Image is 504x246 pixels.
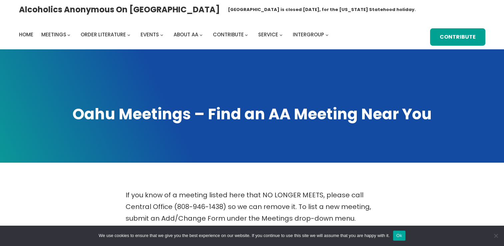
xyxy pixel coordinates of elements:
span: Contribute [213,31,244,38]
a: About AA [174,30,198,39]
span: Order Literature [81,31,126,38]
button: Order Literature submenu [127,33,130,36]
button: Meetings submenu [67,33,70,36]
a: Service [258,30,278,39]
a: Meetings [41,30,66,39]
a: Contribute [213,30,244,39]
span: Intergroup [293,31,324,38]
button: Intergroup submenu [325,33,328,36]
button: About AA submenu [200,33,203,36]
h1: [GEOGRAPHIC_DATA] is closed [DATE], for the [US_STATE] Statehood holiday. [228,6,416,13]
span: Service [258,31,278,38]
button: Service submenu [279,33,282,36]
button: Contribute submenu [245,33,248,36]
a: Events [141,30,159,39]
span: Events [141,31,159,38]
a: Home [19,30,33,39]
span: Home [19,31,33,38]
a: Intergroup [293,30,324,39]
button: Events submenu [160,33,163,36]
p: If you know of a meeting listed here that NO LONGER MEETS, please call Central Office (808-946-14... [126,189,379,224]
span: We use cookies to ensure that we give you the best experience on our website. If you continue to ... [99,232,389,239]
span: No [492,232,499,239]
span: Meetings [41,31,66,38]
a: Contribute [430,28,485,46]
nav: Intergroup [19,30,331,39]
h1: Oahu Meetings – Find an AA Meeting Near You [19,104,485,125]
span: About AA [174,31,198,38]
a: Alcoholics Anonymous on [GEOGRAPHIC_DATA] [19,2,220,17]
button: Ok [393,231,405,241]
